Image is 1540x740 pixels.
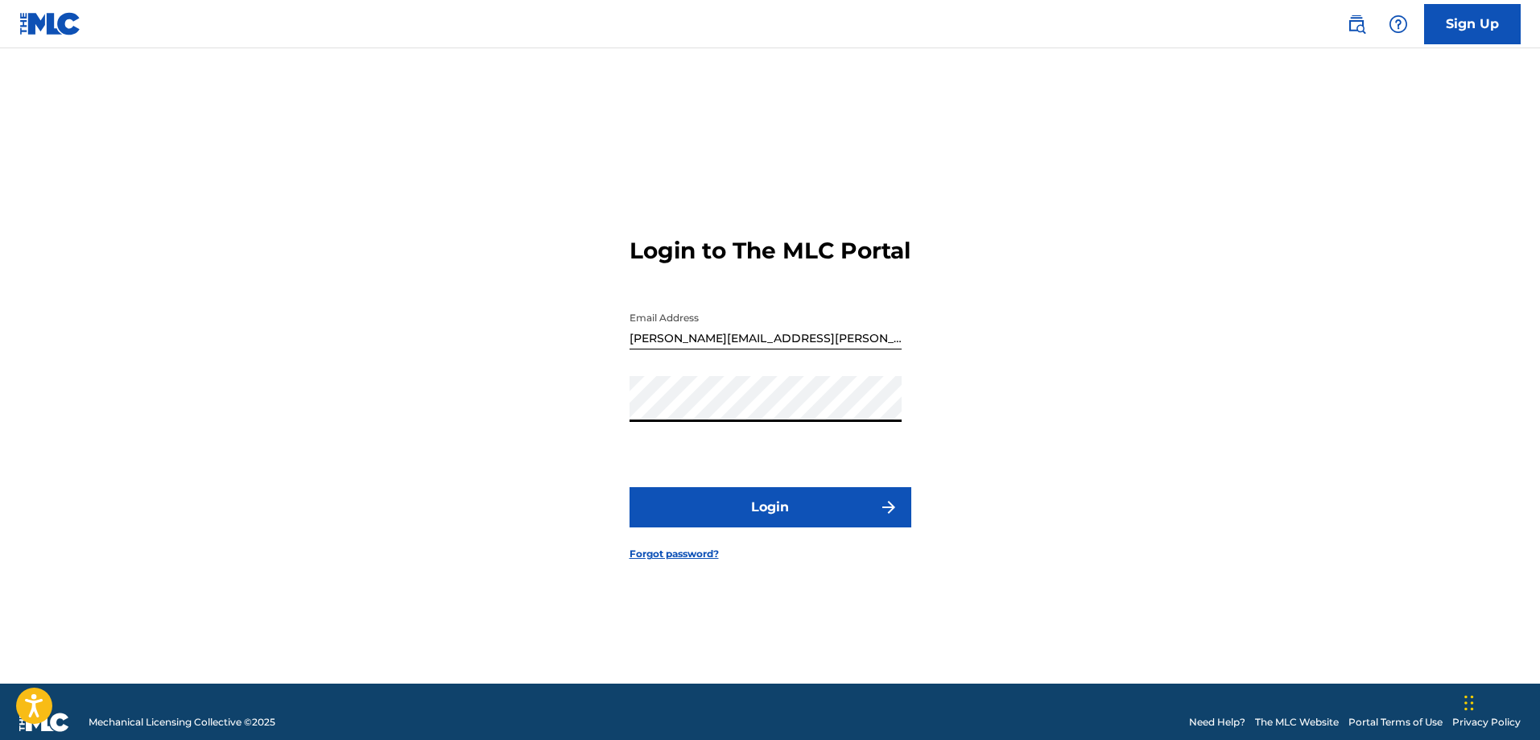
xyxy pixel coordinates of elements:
[630,237,910,265] h3: Login to The MLC Portal
[1389,14,1408,34] img: help
[1382,8,1414,40] div: Help
[1189,715,1245,730] a: Need Help?
[89,715,275,730] span: Mechanical Licensing Collective © 2025
[1464,679,1474,727] div: Drag
[630,547,719,561] a: Forgot password?
[1255,715,1339,730] a: The MLC Website
[19,713,69,732] img: logo
[1459,663,1540,740] iframe: Chat Widget
[19,12,81,35] img: MLC Logo
[630,487,911,527] button: Login
[1424,4,1521,44] a: Sign Up
[1348,715,1443,730] a: Portal Terms of Use
[1340,8,1373,40] a: Public Search
[1452,715,1521,730] a: Privacy Policy
[879,498,898,517] img: f7272a7cc735f4ea7f67.svg
[1347,14,1366,34] img: search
